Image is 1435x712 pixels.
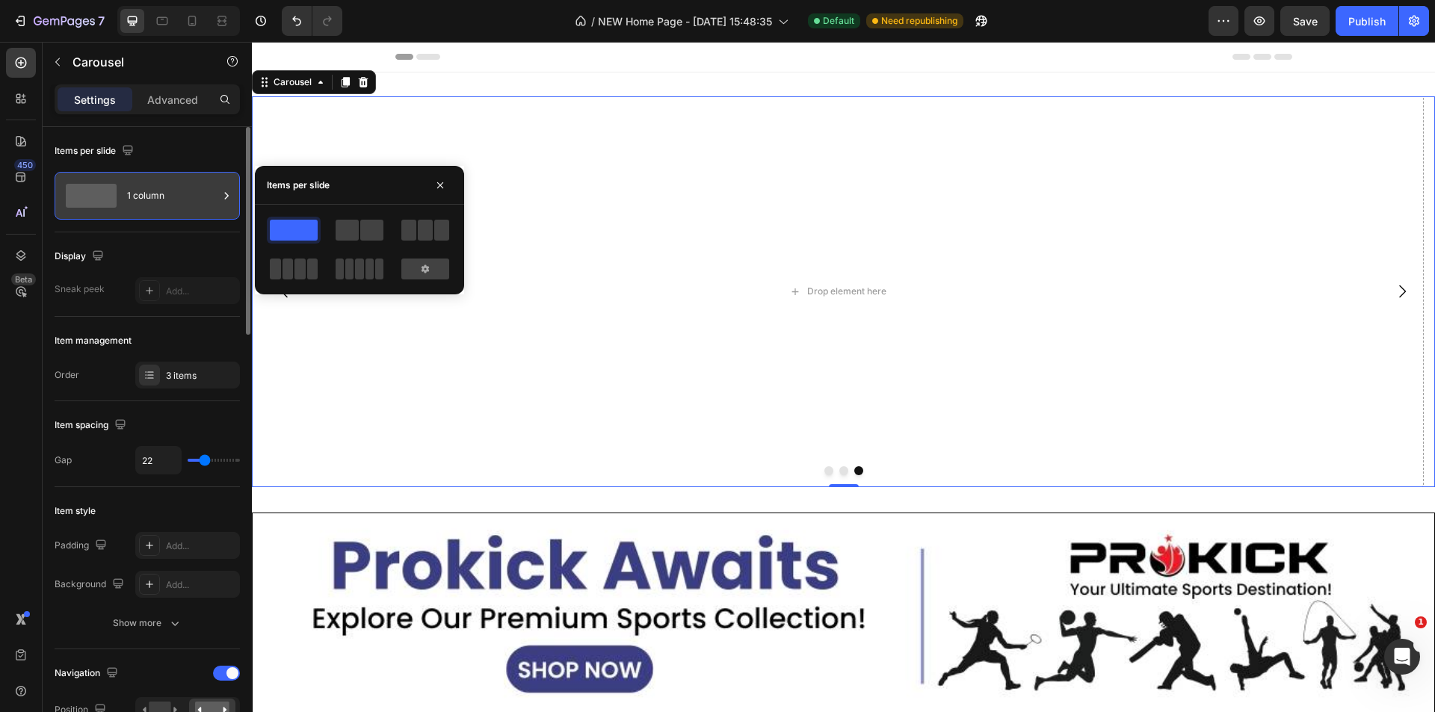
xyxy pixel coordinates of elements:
[1415,616,1427,628] span: 1
[166,539,236,553] div: Add...
[55,536,110,556] div: Padding
[55,504,96,518] div: Item style
[55,141,137,161] div: Items per slide
[55,368,79,382] div: Order
[127,179,218,213] div: 1 column
[1384,639,1420,675] iframe: Intercom live chat
[55,282,105,296] div: Sneak peek
[1293,15,1318,28] span: Save
[823,14,854,28] span: Default
[113,616,182,631] div: Show more
[555,244,635,256] div: Drop element here
[267,179,330,192] div: Items per slide
[252,42,1435,712] iframe: Design area
[55,663,121,684] div: Navigation
[598,13,772,29] span: NEW Home Page - [DATE] 15:48:35
[282,6,342,36] div: Undo/Redo
[587,424,596,433] button: Dot
[55,575,127,595] div: Background
[6,6,111,36] button: 7
[166,369,236,383] div: 3 items
[602,424,611,433] button: Dot
[573,424,581,433] button: Dot
[19,34,63,47] div: Carousel
[55,247,107,267] div: Display
[14,159,36,171] div: 450
[136,447,181,474] input: Auto
[881,14,957,28] span: Need republishing
[1348,13,1386,29] div: Publish
[55,453,72,467] div: Gap
[1336,6,1398,36] button: Publish
[74,92,116,108] p: Settings
[1280,6,1330,36] button: Save
[55,415,129,436] div: Item spacing
[98,12,105,30] p: 7
[11,273,36,285] div: Beta
[166,578,236,592] div: Add...
[1129,229,1171,270] button: Carousel Next Arrow
[55,610,240,637] button: Show more
[147,92,198,108] p: Advanced
[55,334,132,347] div: Item management
[591,13,595,29] span: /
[72,53,200,71] p: Carousel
